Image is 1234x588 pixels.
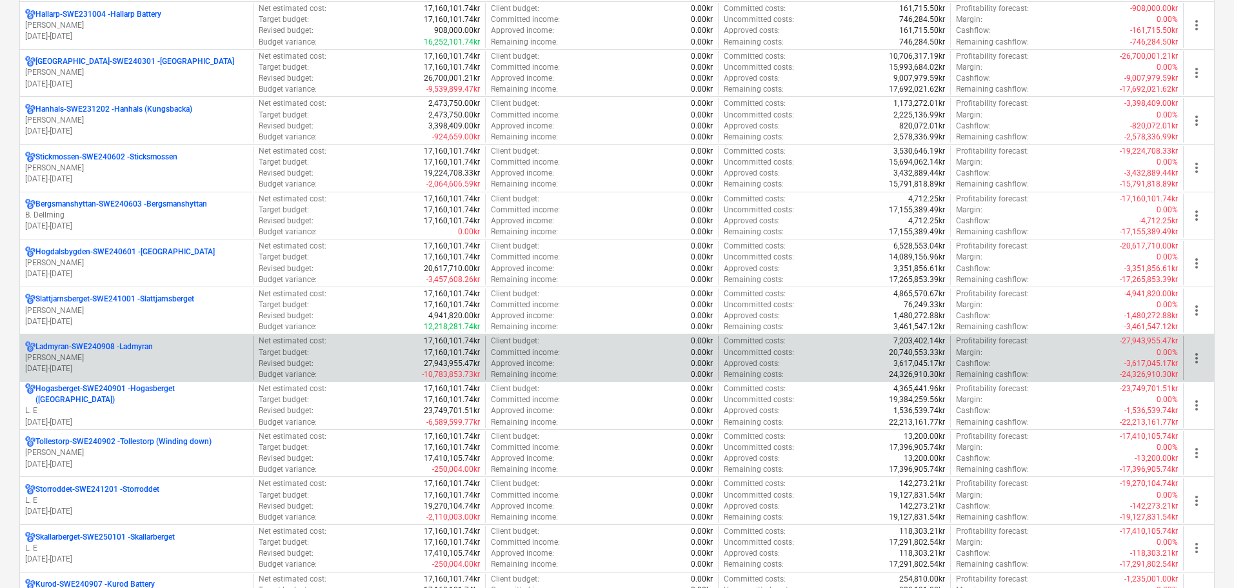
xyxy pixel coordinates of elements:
p: 0.00kr [691,216,713,227]
p: Target budget : [259,157,309,168]
p: 0.00kr [691,84,713,95]
p: 17,155,389.49kr [889,205,945,216]
p: Client budget : [491,98,539,109]
span: more_vert [1189,398,1204,413]
p: 17,160,101.74kr [424,14,480,25]
p: Client budget : [491,3,539,14]
p: Uncommitted costs : [724,62,794,73]
p: 0.00kr [691,263,713,274]
span: more_vert [1189,493,1204,509]
p: -746,284.50kr [1130,37,1178,48]
p: 0.00% [1157,157,1178,168]
p: Revised budget : [259,216,313,227]
p: [GEOGRAPHIC_DATA]-SWE240301 - [GEOGRAPHIC_DATA] [35,56,234,67]
p: Cashflow : [956,73,991,84]
div: Project has multi currencies enabled [25,532,35,543]
span: more_vert [1189,17,1204,33]
p: Remaining cashflow : [956,274,1029,285]
p: Client budget : [491,51,539,62]
p: Profitability forecast : [956,3,1029,14]
p: -161,715.50kr [1130,25,1178,36]
p: Approved costs : [724,263,780,274]
p: Approved costs : [724,121,780,132]
p: Committed income : [491,14,560,25]
p: Approved costs : [724,216,780,227]
span: more_vert [1189,160,1204,176]
p: Profitability forecast : [956,194,1029,205]
span: more_vert [1189,256,1204,271]
p: Margin : [956,252,982,263]
p: Approved income : [491,263,554,274]
p: 4,865,570.67kr [893,289,945,299]
p: -19,224,708.33kr [1120,146,1178,157]
p: L. E [25,495,248,506]
p: Committed income : [491,157,560,168]
p: Approved income : [491,25,554,36]
p: -3,457,608.26kr [426,274,480,285]
p: 0.00kr [691,98,713,109]
p: 746,284.50kr [899,37,945,48]
p: Remaining cashflow : [956,84,1029,95]
p: Remaining income : [491,321,558,332]
p: Profitability forecast : [956,146,1029,157]
div: Storroddet-SWE241201 -StorroddetL. E[DATE]-[DATE] [25,484,248,517]
p: Approved income : [491,216,554,227]
p: [PERSON_NAME] [25,67,248,78]
span: more_vert [1189,208,1204,223]
p: Net estimated cost : [259,194,326,205]
p: -17,155,389.49kr [1120,227,1178,238]
p: 161,715.50kr [899,25,945,36]
div: Project has multi currencies enabled [25,383,35,405]
p: Budget variance : [259,132,317,143]
p: 3,398,409.00kr [428,121,480,132]
p: Target budget : [259,252,309,263]
p: 0.00% [1157,62,1178,73]
p: 17,160,101.74kr [424,146,480,157]
p: Hanhals-SWE231202 - Hanhals (Kungsbacka) [35,104,192,115]
p: 17,160,101.74kr [424,299,480,310]
p: Remaining income : [491,37,558,48]
p: Net estimated cost : [259,51,326,62]
p: Committed income : [491,205,560,216]
p: 15,791,818.89kr [889,179,945,190]
p: Tollestorp-SWE240902 - Tollestorp (Winding down) [35,436,212,447]
p: Target budget : [259,14,309,25]
p: 0.00kr [691,289,713,299]
p: 0.00kr [691,110,713,121]
p: Remaining income : [491,84,558,95]
p: L. E [25,405,248,416]
p: Cashflow : [956,168,991,179]
div: Skallarberget-SWE250101 -SkallarbergetL. E[DATE]-[DATE] [25,532,248,565]
p: Revised budget : [259,263,313,274]
p: 0.00% [1157,14,1178,25]
p: 0.00% [1157,205,1178,216]
p: Remaining income : [491,274,558,285]
p: [PERSON_NAME] [25,115,248,126]
p: 12,218,281.74kr [424,321,480,332]
p: 2,473,750.00kr [428,98,480,109]
div: Project has multi currencies enabled [25,152,35,163]
p: -4,941,820.00kr [1124,289,1178,299]
div: Project has multi currencies enabled [25,104,35,115]
p: 0.00kr [691,252,713,263]
p: 0.00kr [691,227,713,238]
p: 0.00% [1157,252,1178,263]
div: Stickmossen-SWE240602 -Sticksmossen[PERSON_NAME][DATE]-[DATE] [25,152,248,185]
div: Project has multi currencies enabled [25,484,35,495]
p: Net estimated cost : [259,98,326,109]
p: Revised budget : [259,25,313,36]
p: 0.00kr [691,146,713,157]
div: Project has multi currencies enabled [25,294,35,305]
p: 17,160,101.74kr [424,241,480,252]
p: 0.00kr [458,227,480,238]
p: Uncommitted costs : [724,110,794,121]
p: Margin : [956,299,982,310]
p: 17,265,853.39kr [889,274,945,285]
div: Hogasberget-SWE240901 -Hogasberget ([GEOGRAPHIC_DATA])L. E[DATE]-[DATE] [25,383,248,428]
span: more_vert [1189,350,1204,366]
p: Budget variance : [259,37,317,48]
p: -820,072.01kr [1130,121,1178,132]
p: Net estimated cost : [259,3,326,14]
p: Approved costs : [724,73,780,84]
p: 161,715.50kr [899,3,945,14]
